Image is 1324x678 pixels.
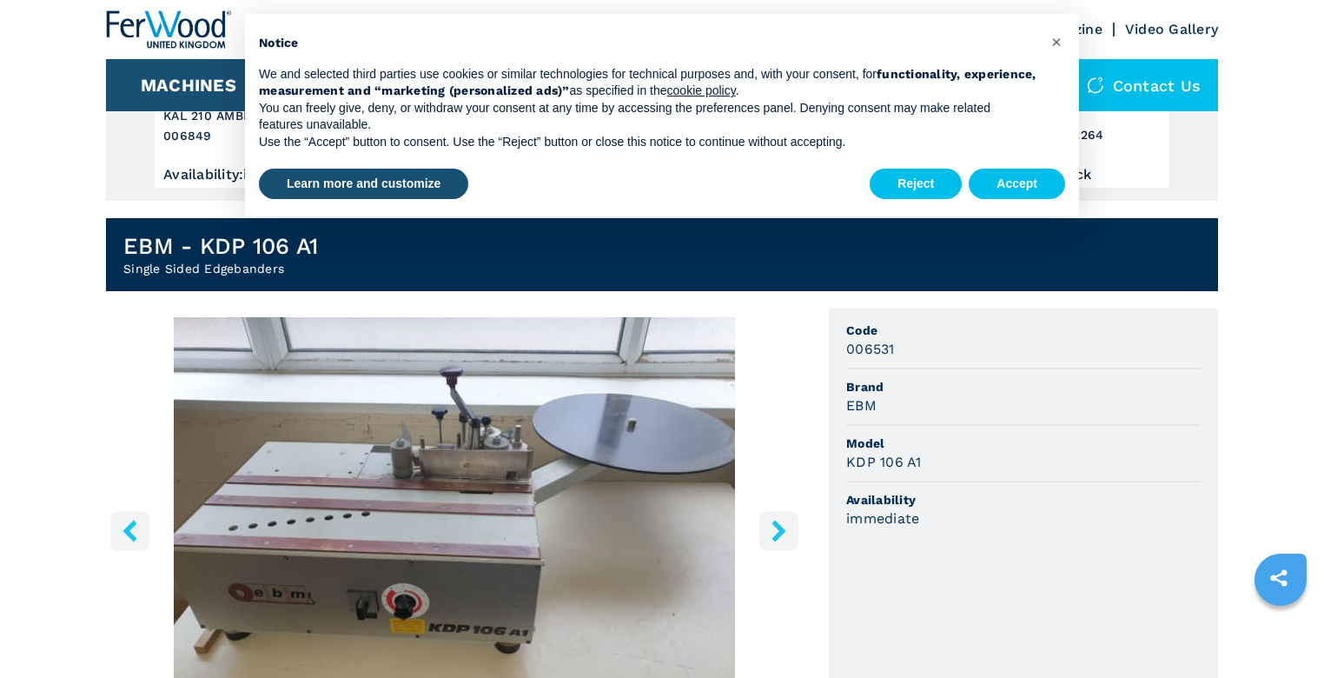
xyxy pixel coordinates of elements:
[110,511,149,550] button: left-button
[259,100,1037,134] p: You can freely give, deny, or withdraw your consent at any time by accessing the preferences pane...
[106,10,231,49] img: Ferwood
[259,67,1036,98] strong: functionality, experience, measurement and “marketing (personalized ads)”
[846,378,1201,395] span: Brand
[163,86,368,146] h3: HOMAG KAL 210 AMBITION 2264 006849
[969,169,1065,200] button: Accept
[1250,600,1311,665] iframe: Chat
[259,35,1037,52] h2: Notice
[846,395,877,415] h3: EBM
[259,169,468,200] button: Learn more and customize
[1051,31,1062,52] span: ×
[846,508,919,528] h3: immediate
[759,511,798,550] button: right-button
[1087,76,1104,94] img: Contact us
[667,83,736,97] a: cookie policy
[846,435,1201,452] span: Model
[846,322,1201,339] span: Code
[1125,21,1218,37] a: Video Gallery
[870,169,962,200] button: Reject
[141,75,236,96] button: Machines
[846,339,895,359] h3: 006531
[259,66,1037,100] p: We and selected third parties use cookies or similar technologies for technical purposes and, wit...
[846,452,922,472] h3: KDP 106 A1
[123,260,318,277] h2: Single Sided Edgebanders
[1043,28,1070,56] button: Close this notice
[846,491,1201,508] span: Availability
[163,170,368,179] div: Availability : in stock
[1069,59,1219,111] div: Contact us
[1257,556,1301,600] a: sharethis
[123,232,318,260] h1: EBM - KDP 106 A1
[259,134,1037,151] p: Use the “Accept” button to consent. Use the “Reject” button or close this notice to continue with...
